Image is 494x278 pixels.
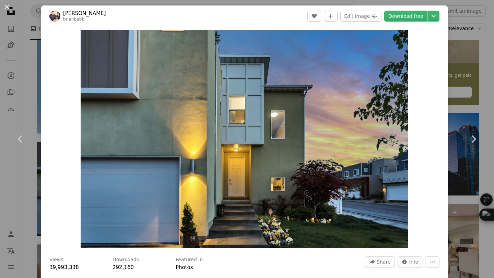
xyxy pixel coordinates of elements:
span: Info [409,257,419,267]
a: Download free [384,11,427,22]
span: 292,160 [113,264,134,270]
img: outdoor lamps turned on [81,30,408,248]
button: Edit image [340,11,381,22]
button: Zoom in on this image [81,30,408,248]
button: Choose download size [428,11,439,22]
span: Share [377,257,390,267]
h3: Views [49,256,63,263]
h3: Downloads [113,256,139,263]
button: Stats about this image [398,256,423,267]
h3: Featured in [176,256,203,263]
span: 39,993,338 [49,264,79,270]
a: brianbabb [63,17,84,22]
a: [PERSON_NAME] [63,10,106,17]
button: Share this image [365,256,395,267]
button: Like [307,11,321,22]
a: Next [453,106,494,172]
a: Photos [176,264,193,270]
button: More Actions [425,256,439,267]
img: Go to Brian Babb's profile [49,11,60,22]
button: Add to Collection [324,11,338,22]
